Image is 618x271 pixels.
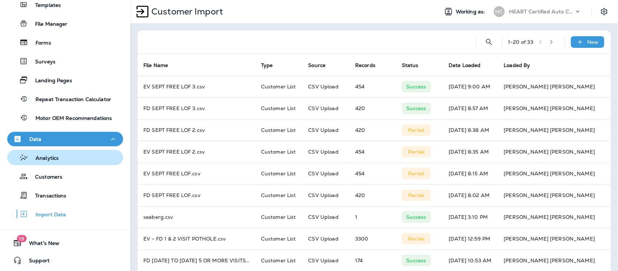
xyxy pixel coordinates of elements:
[443,163,498,184] td: [DATE] 8:15 AM
[302,163,349,184] td: CSV Upload
[255,184,303,206] td: Customer List
[302,228,349,250] td: CSV Upload
[261,62,282,68] span: Type
[143,62,168,68] span: File Name
[7,207,123,222] button: Import Data
[588,39,599,45] p: New
[349,163,396,184] td: 454
[408,171,424,176] p: Partial
[494,6,505,17] div: HC
[255,141,303,163] td: Customer List
[406,105,426,111] p: Success
[138,206,255,228] td: seeberg.csv
[302,184,349,206] td: CSV Upload
[443,97,498,119] td: [DATE] 8:57 AM
[504,62,539,68] span: Loaded By
[7,91,123,107] button: Repeat Transaction Calculator
[261,62,273,68] span: Type
[408,236,424,242] p: Partial
[302,97,349,119] td: CSV Upload
[406,84,426,89] p: Success
[138,76,255,97] td: EV SEPT FREE LOF 3.csv
[138,97,255,119] td: FD SEPT FREE LOF 3.csv
[7,54,123,69] button: Surveys
[28,155,59,162] p: Analytics
[349,184,396,206] td: 420
[449,62,490,68] span: Date Loaded
[302,206,349,228] td: CSV Upload
[408,149,424,155] p: Partial
[29,136,42,142] p: Data
[302,76,349,97] td: CSV Upload
[349,206,396,228] td: 1
[7,150,123,165] button: Analytics
[443,228,498,250] td: [DATE] 12:59 PM
[255,119,303,141] td: Customer List
[406,258,426,263] p: Success
[408,127,424,133] p: Partial
[443,119,498,141] td: [DATE] 8:38 AM
[7,35,123,50] button: Forms
[7,110,123,125] button: Motor OEM Recommendations
[7,169,123,184] button: Customers
[7,188,123,203] button: Transactions
[255,76,303,97] td: Customer List
[443,206,498,228] td: [DATE] 3:10 PM
[508,39,533,45] div: 1 - 20 of 33
[7,72,123,88] button: Landing Pages
[28,21,68,28] p: File Manager
[28,96,111,103] p: Repeat Transaction Calculator
[498,228,611,250] td: [PERSON_NAME] [PERSON_NAME]
[498,163,611,184] td: [PERSON_NAME] [PERSON_NAME]
[28,174,62,181] p: Customers
[138,228,255,250] td: EV - FD 1 & 2 VISIT POTHOLE.csv
[7,132,123,146] button: Data
[504,62,530,68] span: Loaded By
[138,163,255,184] td: EV SEPT FREE LOF.csv
[302,119,349,141] td: CSV Upload
[28,212,66,218] p: Import Data
[349,97,396,119] td: 420
[408,192,424,198] p: Partial
[28,115,112,122] p: Motor OEM Recommendations
[255,228,303,250] td: Customer List
[138,141,255,163] td: EV SEPT FREE LOF 2.csv
[598,5,611,18] button: Settings
[349,119,396,141] td: 420
[308,62,335,68] span: Source
[138,184,255,206] td: FD SEPT FREE LOF.csv
[498,184,611,206] td: [PERSON_NAME] [PERSON_NAME]
[406,214,426,220] p: Success
[456,9,487,15] span: Working as:
[28,40,51,47] p: Forms
[255,97,303,119] td: Customer List
[443,141,498,163] td: [DATE] 8:35 AM
[255,163,303,184] td: Customer List
[498,206,611,228] td: [PERSON_NAME] [PERSON_NAME]
[402,62,428,68] span: Status
[28,193,67,200] p: Transactions
[498,76,611,97] td: [PERSON_NAME] [PERSON_NAME]
[148,6,223,17] p: Customer Import
[138,119,255,141] td: FD SEPT FREE LOF 2.csv
[7,236,123,250] button: 19What's New
[449,62,481,68] span: Date Loaded
[349,228,396,250] td: 3300
[143,62,177,68] span: File Name
[498,141,611,163] td: [PERSON_NAME] [PERSON_NAME]
[17,235,26,242] span: 19
[498,97,611,119] td: [PERSON_NAME] [PERSON_NAME]
[509,9,574,14] p: HEART Certified Auto Care
[302,141,349,163] td: CSV Upload
[22,258,50,266] span: Support
[355,62,385,68] span: Records
[349,76,396,97] td: 454
[28,78,72,84] p: Landing Pages
[355,62,375,68] span: Records
[402,62,419,68] span: Status
[443,76,498,97] td: [DATE] 9:00 AM
[349,141,396,163] td: 454
[255,206,303,228] td: Customer List
[28,2,61,9] p: Templates
[28,59,55,66] p: Surveys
